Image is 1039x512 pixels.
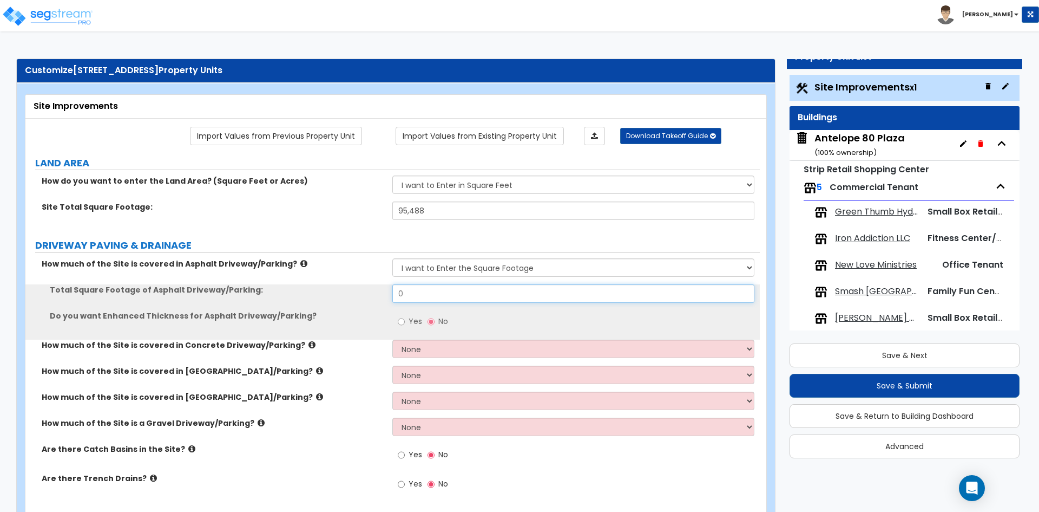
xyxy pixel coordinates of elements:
[42,444,384,455] label: Are there Catch Basins in the Site?
[316,367,323,375] i: click for more info!
[35,156,760,170] label: LAND AREA
[188,445,195,453] i: click for more info!
[936,5,955,24] img: avatar.png
[25,64,767,77] div: Customize Property Units
[42,473,384,484] label: Are there Trench Drains?
[835,312,918,325] span: W.W. Grainger Retail Store
[428,449,435,461] input: No
[959,475,985,501] div: Open Intercom Messenger
[814,147,877,158] small: ( 100 % ownership)
[584,127,605,145] a: Import the dynamic attributes value through Excel sheet
[942,258,1003,271] span: Office Tenant
[428,316,435,328] input: No
[34,100,758,113] div: Site Improvements
[928,205,1031,218] span: Small Box Retail Tenant
[804,182,817,195] img: tenants.png
[790,404,1020,428] button: Save & Return to Building Dashboard
[798,112,1011,124] div: Buildings
[835,206,918,218] span: Green Thumb Hydroponics
[795,81,809,95] img: Construction.png
[814,259,827,272] img: tenants.png
[42,418,384,429] label: How much of the Site is a Gravel Driveway/Parking?
[50,284,384,295] label: Total Square Footage of Asphalt Driveway/Parking:
[258,419,265,427] i: click for more info!
[835,232,910,245] span: Iron Addiction LLC
[814,206,827,219] img: tenants.png
[42,202,384,212] label: Site Total Square Footage:
[817,181,822,193] span: 5
[814,286,827,299] img: tenants.png
[814,80,917,94] span: Site Improvements
[962,10,1013,18] b: [PERSON_NAME]
[814,131,905,159] div: Antelope 80 Plaza
[428,478,435,490] input: No
[814,312,827,325] img: tenants.png
[73,64,159,76] span: [STREET_ADDRESS]
[409,316,422,327] span: Yes
[409,449,422,460] span: Yes
[398,316,405,328] input: Yes
[42,340,384,351] label: How much of the Site is covered in Concrete Driveway/Parking?
[438,449,448,460] span: No
[814,232,827,245] img: tenants.png
[35,238,760,252] label: DRIVEWAY PAVING & DRAINAGE
[626,131,708,140] span: Download Takeoff Guide
[316,393,323,401] i: click for more info!
[835,286,918,298] span: Smash Sacramento
[795,131,809,145] img: building.svg
[830,181,918,193] span: Commercial Tenant
[790,374,1020,398] button: Save & Submit
[396,127,564,145] a: Import the dynamic attribute values from existing properties.
[50,310,384,321] label: Do you want Enhanced Thickness for Asphalt Driveway/Parking?
[835,259,917,271] span: New Love Ministries
[42,366,384,377] label: How much of the Site is covered in [GEOGRAPHIC_DATA]/Parking?
[409,478,422,489] span: Yes
[398,478,405,490] input: Yes
[42,258,384,269] label: How much of the Site is covered in Asphalt Driveway/Parking?
[42,392,384,403] label: How much of the Site is covered in [GEOGRAPHIC_DATA]/Parking?
[190,127,362,145] a: Import the dynamic attribute values from previous properties.
[2,5,94,27] img: logo_pro_r.png
[795,131,905,159] span: Antelope 80 Plaza
[308,341,315,349] i: click for more info!
[620,128,721,144] button: Download Takeoff Guide
[300,260,307,268] i: click for more info!
[790,435,1020,458] button: Advanced
[150,474,157,482] i: click for more info!
[438,478,448,489] span: No
[804,163,929,176] small: Strip Retail Shopping Center
[438,316,448,327] span: No
[910,82,917,93] small: x1
[42,176,384,186] label: How do you want to enter the Land Area? (Square Feet or Acres)
[790,344,1020,367] button: Save & Next
[398,449,405,461] input: Yes
[928,312,1031,324] span: Small Box Retail Tenant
